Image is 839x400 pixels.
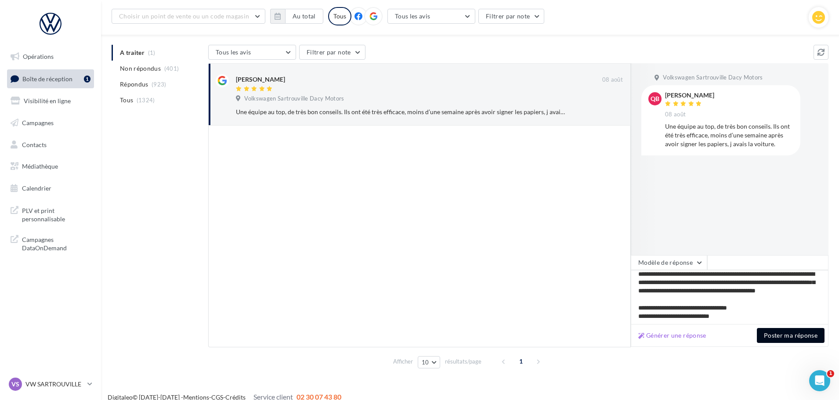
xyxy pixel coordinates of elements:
[5,47,96,66] a: Opérations
[757,328,825,343] button: Poster ma réponse
[809,370,830,391] iframe: Intercom live chat
[5,230,96,256] a: Campagnes DataOnDemand
[244,95,344,103] span: Volkswagen Sartrouville Dacy Motors
[631,255,707,270] button: Modèle de réponse
[120,64,161,73] span: Non répondus
[112,9,265,24] button: Choisir un point de vente ou un code magasin
[22,119,54,126] span: Campagnes
[24,97,71,105] span: Visibilité en ligne
[602,76,623,84] span: 08 août
[827,370,834,377] span: 1
[216,48,251,56] span: Tous les avis
[119,12,249,20] span: Choisir un point de vente ou un code magasin
[164,65,179,72] span: (401)
[120,80,148,89] span: Répondus
[208,45,296,60] button: Tous les avis
[84,76,90,83] div: 1
[5,157,96,176] a: Médiathèque
[5,136,96,154] a: Contacts
[236,108,566,116] div: Une équipe au top, de très bon conseils. Ils ont été très efficace, moins d’une semaine après avo...
[22,234,90,252] span: Campagnes DataOnDemand
[635,330,710,341] button: Générer une réponse
[594,106,623,118] button: Ignorer
[478,9,545,24] button: Filtrer par note
[270,9,323,24] button: Au total
[152,81,166,88] span: (923)
[665,122,793,148] div: Une équipe au top, de très bon conseils. Ils ont été très efficace, moins d’une semaine après avo...
[23,53,54,60] span: Opérations
[445,357,481,366] span: résultats/page
[22,141,47,148] span: Contacts
[5,69,96,88] a: Boîte de réception1
[387,9,475,24] button: Tous les avis
[665,92,714,98] div: [PERSON_NAME]
[22,75,72,82] span: Boîte de réception
[418,356,440,368] button: 10
[236,75,285,84] div: [PERSON_NAME]
[393,357,413,366] span: Afficher
[120,96,133,105] span: Tous
[5,179,96,198] a: Calendrier
[422,359,429,366] span: 10
[514,354,528,368] span: 1
[137,97,155,104] span: (1324)
[22,184,51,192] span: Calendrier
[22,162,58,170] span: Médiathèque
[299,45,365,60] button: Filtrer par note
[651,94,659,103] span: QB
[5,201,96,227] a: PLV et print personnalisable
[665,111,686,119] span: 08 août
[663,74,763,82] span: Volkswagen Sartrouville Dacy Motors
[285,9,323,24] button: Au total
[11,380,19,389] span: VS
[395,12,430,20] span: Tous les avis
[22,205,90,223] span: PLV et print personnalisable
[5,114,96,132] a: Campagnes
[25,380,84,389] p: VW SARTROUVILLE
[328,7,351,25] div: Tous
[7,376,94,393] a: VS VW SARTROUVILLE
[5,92,96,110] a: Visibilité en ligne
